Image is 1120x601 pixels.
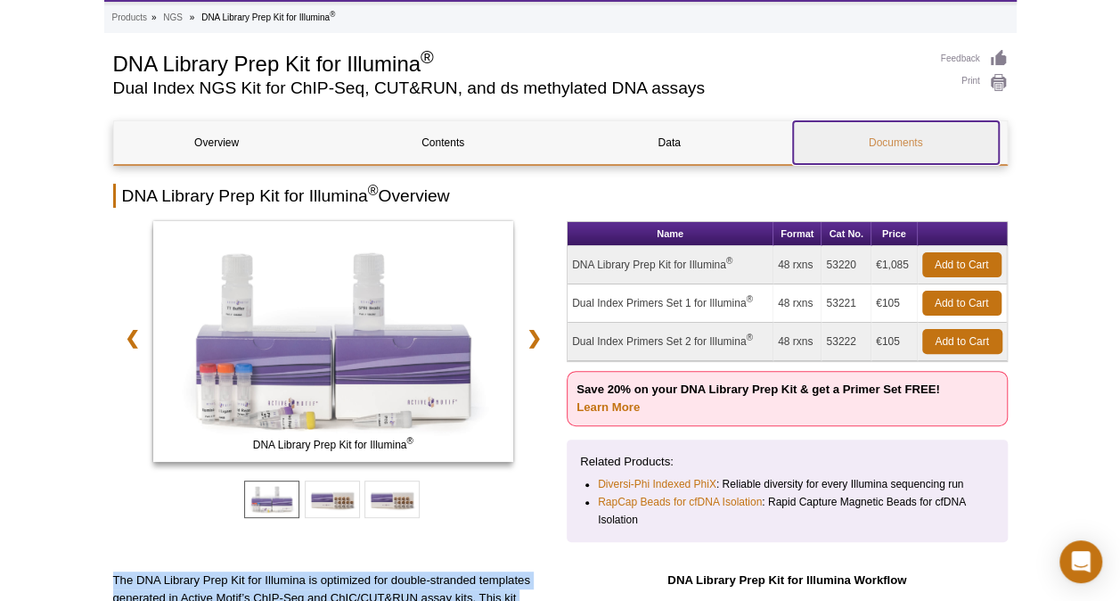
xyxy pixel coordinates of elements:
[598,493,978,529] li: : Rapid Capture Magnetic Beads for cfDNA Isolation
[568,323,773,361] td: Dual Index Primers Set 2 for Illumina
[576,400,640,414] a: Learn More
[822,323,871,361] td: 53222
[163,10,183,26] a: NGS
[406,436,413,446] sup: ®
[113,317,151,358] a: ❮
[567,121,773,164] a: Data
[922,252,1001,277] a: Add to Cart
[157,436,510,454] span: DNA Library Prep Kit for Illumina
[941,73,1008,93] a: Print
[822,222,871,246] th: Cat No.
[871,246,918,284] td: €1,085
[822,284,871,323] td: 53221
[773,222,822,246] th: Format
[113,184,1008,208] h2: DNA Library Prep Kit for Illumina Overview
[568,246,773,284] td: DNA Library Prep Kit for Illumina
[330,10,335,19] sup: ®
[112,10,147,26] a: Products
[746,294,752,304] sup: ®
[340,121,546,164] a: Contents
[151,12,157,22] li: »
[568,284,773,323] td: Dual Index Primers Set 1 for Illumina
[667,573,906,587] strong: DNA Library Prep Kit for Illumina Workflow
[746,333,752,342] sup: ®
[368,183,379,198] sup: ®
[922,329,1002,354] a: Add to Cart
[201,12,335,22] li: DNA Library Prep Kit for Illumina
[871,284,918,323] td: €105
[576,383,940,414] strong: Save 20% on your DNA Library Prep Kit & get a Primer Set FREE!
[515,317,553,358] a: ❯
[598,475,716,493] a: Diversi-Phi Indexed PhiX
[113,49,923,76] h1: DNA Library Prep Kit for Illumina
[421,47,434,67] sup: ®
[598,475,978,493] li: : Reliable diversity for every Illumina sequencing run
[871,222,918,246] th: Price
[113,80,923,96] h2: Dual Index NGS Kit for ChIP-Seq, CUT&RUN, and ds methylated DNA assays
[153,221,514,462] img: DNA Library Prep Kit for Illumina
[598,493,762,511] a: RapCap Beads for cfDNA Isolation
[153,221,514,467] a: DNA Library Prep Kit for Illumina
[793,121,999,164] a: Documents
[871,323,918,361] td: €105
[190,12,195,22] li: »
[822,246,871,284] td: 53220
[568,222,773,246] th: Name
[580,453,994,471] p: Related Products:
[1059,540,1102,583] div: Open Intercom Messenger
[773,284,822,323] td: 48 rxns
[726,256,732,266] sup: ®
[114,121,320,164] a: Overview
[941,49,1008,69] a: Feedback
[773,246,822,284] td: 48 rxns
[922,291,1001,316] a: Add to Cart
[773,323,822,361] td: 48 rxns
